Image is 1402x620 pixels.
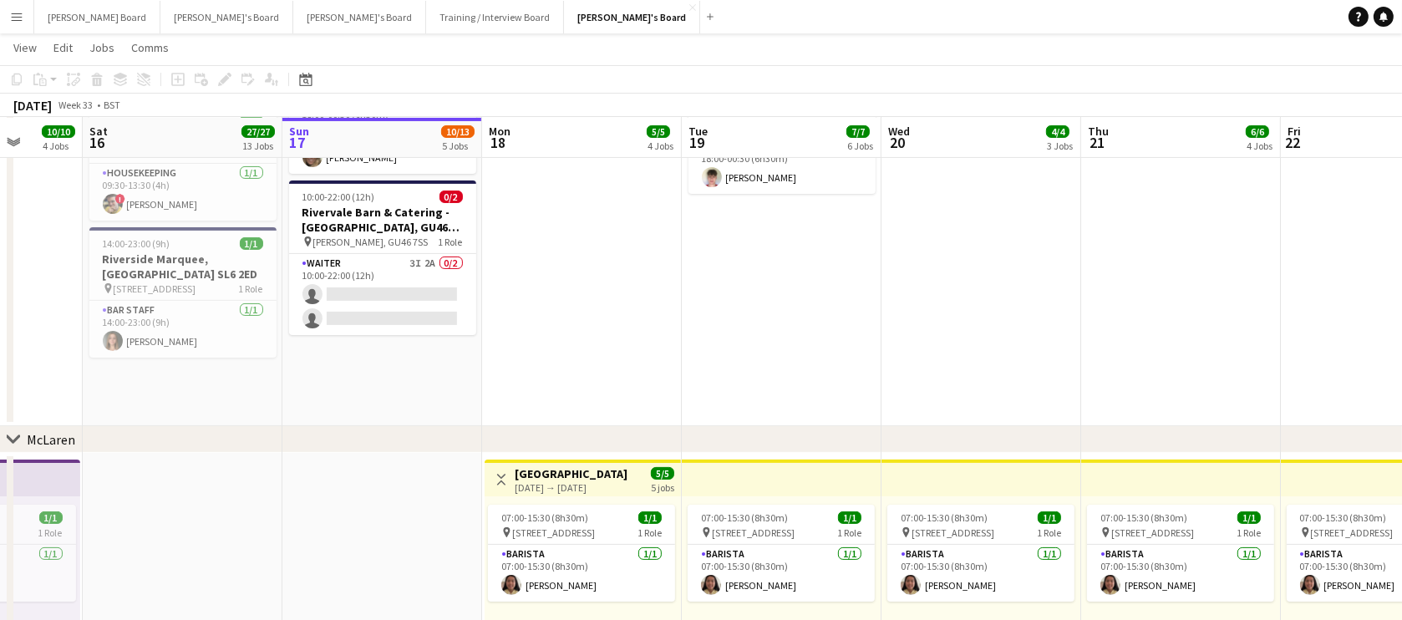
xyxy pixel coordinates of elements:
span: [STREET_ADDRESS] [512,526,595,539]
span: 1 Role [638,526,662,539]
span: 5/5 [647,125,670,138]
span: ! [115,194,125,204]
app-card-role: Barista1/107:00-15:30 (8h30m)[PERSON_NAME] [488,545,675,602]
button: [PERSON_NAME]'s Board [160,1,293,33]
span: 18 [486,133,511,152]
span: Fri [1288,124,1301,139]
span: Comms [131,40,169,55]
span: 07:00-15:30 (8h30m) [1100,511,1187,524]
app-job-card: 07:00-15:30 (8h30m)1/1 [STREET_ADDRESS]1 RoleBarista1/107:00-15:30 (8h30m)[PERSON_NAME] [1087,505,1274,602]
span: 21 [1085,133,1109,152]
div: 13 Jobs [242,140,274,152]
h3: Riverside Marquee, [GEOGRAPHIC_DATA] SL6 2ED [89,252,277,282]
div: 4 Jobs [648,140,673,152]
div: 4 Jobs [43,140,74,152]
span: Jobs [89,40,114,55]
span: [STREET_ADDRESS] [114,282,196,295]
span: 1 Role [239,282,263,295]
div: 5 jobs [651,480,674,494]
span: 4/4 [1046,125,1069,138]
app-card-role: BAR STAFF1/114:00-23:00 (9h)[PERSON_NAME] [89,301,277,358]
span: 27/27 [241,125,275,138]
span: 5/5 [651,467,674,480]
div: [DATE] → [DATE] [515,481,627,494]
div: McLaren [27,431,75,448]
span: 17 [287,133,309,152]
span: 1/1 [240,237,263,250]
app-job-card: 14:00-23:00 (9h)1/1Riverside Marquee, [GEOGRAPHIC_DATA] SL6 2ED [STREET_ADDRESS]1 RoleBAR STAFF1/... [89,227,277,358]
span: 1/1 [1237,511,1261,524]
button: [PERSON_NAME]'s Board [293,1,426,33]
app-card-role: Housekeeping1/109:30-13:30 (4h)![PERSON_NAME] [89,164,277,221]
div: 5 Jobs [442,140,474,152]
h3: [GEOGRAPHIC_DATA] [515,466,627,481]
span: 10/13 [441,125,475,138]
span: 1/1 [638,511,662,524]
span: [STREET_ADDRESS] [1311,526,1394,539]
a: Jobs [83,37,121,58]
span: 6/6 [1246,125,1269,138]
app-card-role: Barista1/107:00-15:30 (8h30m)[PERSON_NAME] [887,545,1074,602]
h3: Rivervale Barn & Catering - [GEOGRAPHIC_DATA], GU46 7SS [289,205,476,235]
div: 4 Jobs [1247,140,1272,152]
span: 7/7 [846,125,870,138]
app-card-role: Barista1/107:00-15:30 (8h30m)[PERSON_NAME] [688,545,875,602]
span: [STREET_ADDRESS] [712,526,795,539]
div: 6 Jobs [847,140,873,152]
app-job-card: 10:00-22:00 (12h)0/2Rivervale Barn & Catering - [GEOGRAPHIC_DATA], GU46 7SS [PERSON_NAME], GU46 7... [289,180,476,335]
span: 07:00-15:30 (8h30m) [701,511,788,524]
span: 0/2 [439,191,463,203]
span: Edit [53,40,73,55]
div: [DATE] [13,97,52,114]
app-job-card: 07:00-15:30 (8h30m)1/1 [STREET_ADDRESS]1 RoleBarista1/107:00-15:30 (8h30m)[PERSON_NAME] [688,505,875,602]
app-card-role: BAR STAFF1/118:00-00:30 (6h30m)[PERSON_NAME] [688,137,876,194]
span: 1/1 [1038,511,1061,524]
app-job-card: 09:30-13:30 (4h)1/1[STREET_ADDRESS] Farnham, GU10 3DJ1 RoleHousekeeping1/109:30-13:30 (4h)![PERSO... [89,105,277,221]
app-card-role: Barista1/107:00-15:30 (8h30m)[PERSON_NAME] [1087,545,1274,602]
span: 22 [1285,133,1301,152]
span: 07:00-15:30 (8h30m) [901,511,988,524]
span: 20 [886,133,910,152]
span: 14:00-23:00 (9h) [103,237,170,250]
span: 07:00-15:30 (8h30m) [501,511,588,524]
span: [PERSON_NAME], GU46 7SS [313,236,429,248]
a: Edit [47,37,79,58]
span: Mon [489,124,511,139]
span: 10/10 [42,125,75,138]
span: 1 Role [1037,526,1061,539]
span: Tue [688,124,708,139]
span: 1/1 [838,511,861,524]
span: Thu [1088,124,1109,139]
span: Sat [89,124,108,139]
a: View [7,37,43,58]
div: 3 Jobs [1047,140,1073,152]
div: BST [104,99,120,111]
app-card-role: Waiter3I2A0/210:00-22:00 (12h) [289,254,476,335]
a: Comms [124,37,175,58]
span: Week 33 [55,99,97,111]
span: 1 Role [1237,526,1261,539]
app-job-card: 07:00-15:30 (8h30m)1/1 [STREET_ADDRESS]1 RoleBarista1/107:00-15:30 (8h30m)[PERSON_NAME] [488,505,675,602]
span: 1/1 [39,511,63,524]
span: 19 [686,133,708,152]
button: Training / Interview Board [426,1,564,33]
span: 1 Role [439,236,463,248]
span: [STREET_ADDRESS] [1111,526,1194,539]
span: 16 [87,133,108,152]
span: 1 Role [38,526,63,539]
span: [STREET_ADDRESS] [912,526,994,539]
span: Wed [888,124,910,139]
span: 07:00-15:30 (8h30m) [1300,511,1387,524]
app-job-card: 07:00-15:30 (8h30m)1/1 [STREET_ADDRESS]1 RoleBarista1/107:00-15:30 (8h30m)[PERSON_NAME] [887,505,1074,602]
span: View [13,40,37,55]
button: [PERSON_NAME]'s Board [564,1,700,33]
span: 1 Role [837,526,861,539]
span: Sun [289,124,309,139]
